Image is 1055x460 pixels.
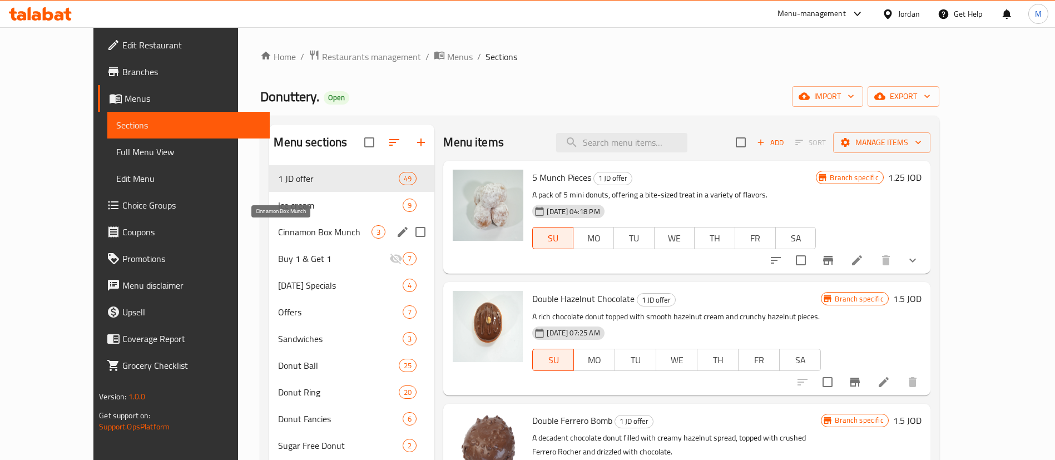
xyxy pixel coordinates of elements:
a: Full Menu View [107,139,270,165]
button: TU [613,227,655,249]
span: Promotions [122,252,261,265]
span: M [1035,8,1042,20]
span: Menus [125,92,261,105]
button: import [792,86,863,107]
span: 1 JD offer [615,415,653,428]
span: 4 [403,280,416,291]
span: Buy 1 & Get 1 [278,252,389,265]
div: Donut Ring20 [269,379,434,405]
a: Sections [107,112,270,139]
span: [DATE] Specials [278,279,403,292]
span: Get support on: [99,408,150,423]
span: Sections [486,50,517,63]
span: Full Menu View [116,145,261,159]
button: MO [573,227,614,249]
a: Menus [434,50,473,64]
div: Buy 1 & Get 17 [269,245,434,272]
button: FR [738,349,780,371]
span: Sandwiches [278,332,403,345]
div: 1 JD offer [593,172,632,185]
span: SU [537,352,569,368]
li: / [477,50,481,63]
span: Add [755,136,785,149]
a: Edit Restaurant [98,32,270,58]
a: Grocery Checklist [98,352,270,379]
span: TU [620,352,652,368]
span: MO [578,352,611,368]
div: 1 JD offer [615,415,653,428]
span: Upsell [122,305,261,319]
span: Edit Restaurant [122,38,261,52]
a: Edit menu item [877,375,890,389]
span: 1.0.0 [128,389,146,404]
span: 7 [403,307,416,318]
div: items [399,359,417,372]
span: Menus [447,50,473,63]
div: items [403,332,417,345]
div: Offers7 [269,299,434,325]
button: Branch-specific-item [841,369,868,395]
span: Branch specific [825,172,883,183]
span: Double Hazelnut Chocolate [532,290,635,307]
button: WE [656,349,697,371]
span: 25 [399,360,416,371]
span: Select to update [789,249,813,272]
div: items [399,172,417,185]
span: Sugar Free Donut [278,439,403,452]
button: SA [775,227,816,249]
div: [DATE] Specials4 [269,272,434,299]
img: 5 Munch Pieces [452,170,523,241]
span: Donut Ball [278,359,399,372]
h2: Menu sections [274,134,347,151]
button: Add [752,134,788,151]
span: Add item [752,134,788,151]
a: Choice Groups [98,192,270,219]
a: Promotions [98,245,270,272]
button: Branch-specific-item [815,247,841,274]
div: Jordan [898,8,920,20]
button: SU [532,227,573,249]
span: TH [702,352,734,368]
a: Branches [98,58,270,85]
span: Open [324,93,349,102]
span: Ice cream [278,199,403,212]
p: A rich chocolate donut topped with smooth hazelnut cream and crunchy hazelnut pieces. [532,310,821,324]
span: Manage items [842,136,922,150]
span: Grocery Checklist [122,359,261,372]
span: [DATE] 07:25 AM [542,328,604,338]
button: edit [394,224,411,240]
span: [DATE] 04:18 PM [542,206,604,217]
span: FR [743,352,775,368]
div: Donut Ball25 [269,352,434,379]
a: Support.OpsPlatform [99,419,170,434]
button: TU [615,349,656,371]
div: Donut Ring [278,385,399,399]
div: items [403,279,417,292]
span: TU [618,230,650,246]
span: FR [740,230,771,246]
span: Donut Fancies [278,412,403,426]
div: Sandwiches3 [269,325,434,352]
span: 1 JD offer [594,172,632,185]
button: sort-choices [762,247,789,274]
p: A pack of 5 mini donuts, offering a bite-sized treat in a variety of flavors. [532,188,816,202]
a: Coverage Report [98,325,270,352]
h2: Menu items [443,134,504,151]
div: Ice cream9 [269,192,434,219]
span: 1 JD offer [278,172,399,185]
li: / [425,50,429,63]
span: 2 [403,441,416,451]
li: / [300,50,304,63]
button: FR [735,227,776,249]
span: 9 [403,200,416,211]
input: search [556,133,687,152]
span: MO [578,230,610,246]
a: Edit Menu [107,165,270,192]
button: TH [697,349,739,371]
div: items [399,385,417,399]
span: Offers [278,305,403,319]
span: Coverage Report [122,332,261,345]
